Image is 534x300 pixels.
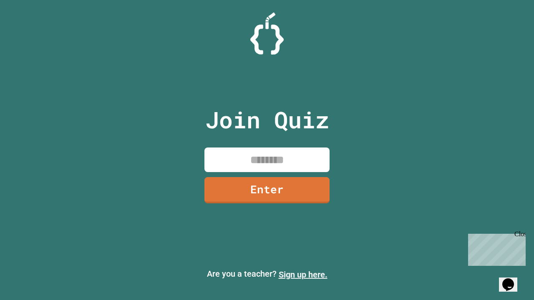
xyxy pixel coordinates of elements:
p: Are you a teacher? [7,267,527,281]
p: Join Quiz [205,102,329,137]
a: Enter [204,177,330,203]
div: Chat with us now!Close [3,3,58,53]
img: Logo.svg [250,12,284,55]
iframe: chat widget [465,230,526,266]
a: Sign up here. [279,270,327,280]
iframe: chat widget [499,267,526,292]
